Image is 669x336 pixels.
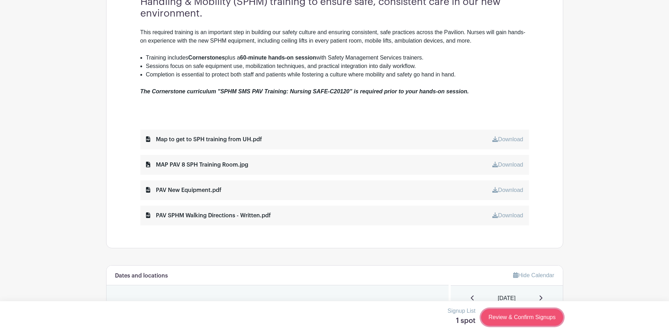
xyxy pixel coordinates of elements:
[448,307,475,315] p: Signup List
[146,62,529,70] li: Sessions focus on safe equipment use, mobilization techniques, and practical integration into dai...
[513,272,554,278] a: Hide Calendar
[240,55,316,61] strong: 60-minute hands-on session
[492,187,523,193] a: Download
[146,186,221,194] div: PAV New Equipment.pdf
[115,273,168,279] h6: Dates and locations
[146,135,262,144] div: Map to get to SPH training from UH.pdf
[448,317,475,325] h5: 1 spot
[146,161,248,169] div: MAP PAV 8 SPH Training Room.jpg
[492,136,523,142] a: Download
[481,309,563,326] a: Review & Confirm Signups
[146,211,271,220] div: PAV SPHM Walking Directions - Written.pdf
[492,162,523,168] a: Download
[140,88,469,94] em: The Cornerstone curriculum "SPHM SMS PAV Training: Nursing SAFE-C20120" is required prior to your...
[146,70,529,79] li: Completion is essential to protect both staff and patients while fostering a culture where mobili...
[188,55,225,61] strong: Cornerstones
[140,28,529,54] div: This required training is an important step in building our safety culture and ensuring consisten...
[492,212,523,218] a: Download
[498,294,516,303] span: [DATE]
[146,54,529,62] li: Training includes plus a with Safety Management Services trainers.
